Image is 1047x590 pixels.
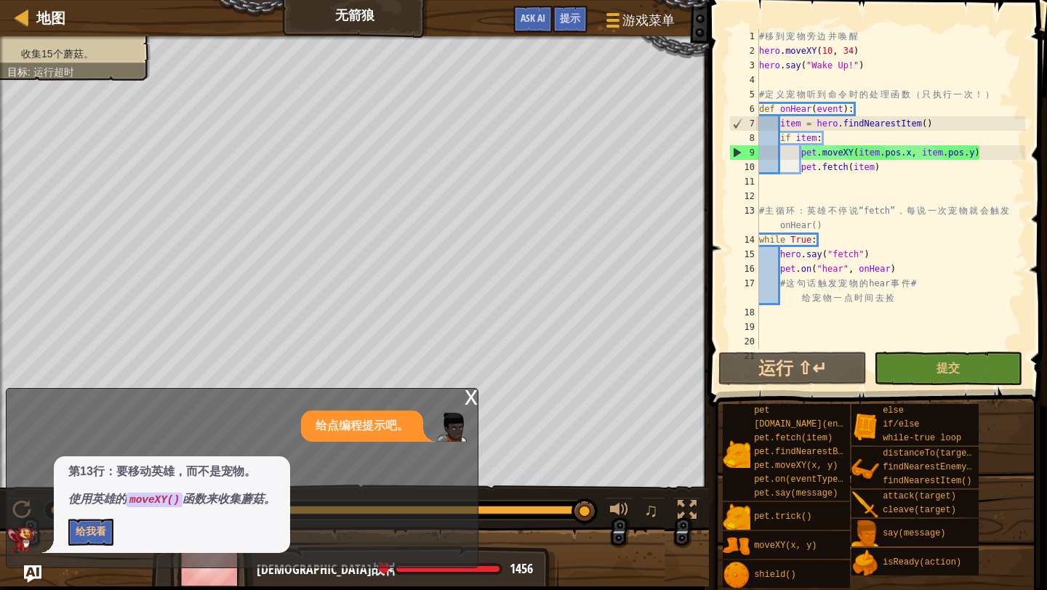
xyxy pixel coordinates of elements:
img: portrait.png [723,562,750,589]
span: 提交 [936,360,960,376]
button: 给我看 [68,519,113,546]
span: pet.say(message) [754,488,838,498]
button: 提交 [874,352,1022,385]
span: 游戏菜单 [622,11,675,30]
span: pet.trick() [754,512,811,522]
span: 运行超时 [33,66,74,78]
div: 9 [730,145,759,160]
span: : [28,66,33,78]
div: 15 [729,247,759,262]
span: isReady(action) [883,557,961,567]
span: distanceTo(target) [883,448,977,458]
img: portrait.png [851,456,879,483]
div: 21 [729,349,759,363]
div: 13 [729,203,759,233]
div: 1 [729,29,759,44]
span: attack(target) [883,491,956,501]
div: health: 1456 / 1456 [378,562,533,575]
div: 8 [729,131,759,145]
img: AI [7,527,36,553]
div: 3 [729,58,759,73]
div: 5 [729,87,759,102]
span: pet.fetch(item) [754,433,833,443]
span: pet.moveXY(x, y) [754,461,838,471]
div: 7 [730,116,759,131]
img: portrait.png [723,533,750,560]
span: pet.on(eventType, handler) [754,474,890,485]
button: 音量调节 [605,497,634,527]
button: 切换全屏 [673,497,702,527]
span: say(message) [883,528,945,538]
div: [DEMOGRAPHIC_DATA]战神 [257,560,544,579]
span: else [883,405,904,416]
button: 运行 ⇧↵ [718,352,867,385]
span: 1456 [510,559,533,578]
span: 提示 [560,11,580,25]
div: x [465,389,478,403]
span: 收集15个蘑菇。 [21,48,94,60]
span: if/else [883,419,919,429]
span: 目标 [7,66,28,78]
span: pet [754,405,770,416]
p: 第13行：要移动英雄，而不是宠物。 [68,464,276,480]
div: 17 [729,276,759,305]
span: 地图 [36,8,65,28]
img: Player [438,413,467,442]
span: pet.findNearestByType(type) [754,447,895,457]
li: 收集15个蘑菇。 [7,47,140,61]
span: cleave(target) [883,505,956,515]
a: 地图 [29,8,65,28]
img: portrait.png [723,504,750,531]
div: 4 [729,73,759,87]
img: portrait.png [851,549,879,577]
button: Ask AI [513,6,553,33]
div: 16 [729,262,759,276]
span: findNearestItem() [883,476,971,486]
div: 20 [729,334,759,349]
img: portrait.png [851,413,879,440]
img: portrait.png [851,520,879,548]
em: 使用英雄的 函数来收集蘑菇。 [68,493,276,505]
span: ♫ [644,499,659,521]
code: moveXY() [127,493,182,507]
span: findNearestEnemy() [883,462,977,472]
div: 18 [729,305,759,320]
span: Ask AI [521,11,545,25]
div: 14 [729,233,759,247]
button: ♫ [641,497,666,527]
img: portrait.png [851,491,879,519]
p: 给点编程提示吧。 [316,418,409,435]
button: 游戏菜单 [595,6,683,40]
div: 2 [729,44,759,58]
div: 11 [729,174,759,189]
span: while-true loop [883,433,961,443]
div: 6 [729,102,759,116]
span: shield() [754,570,796,580]
button: Ask AI [24,565,41,583]
div: 12 [729,189,759,203]
div: 19 [729,320,759,334]
span: moveXY(x, y) [754,541,817,551]
img: portrait.png [723,440,750,468]
div: 10 [729,160,759,174]
span: [DOMAIN_NAME](enemy) [754,419,859,429]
